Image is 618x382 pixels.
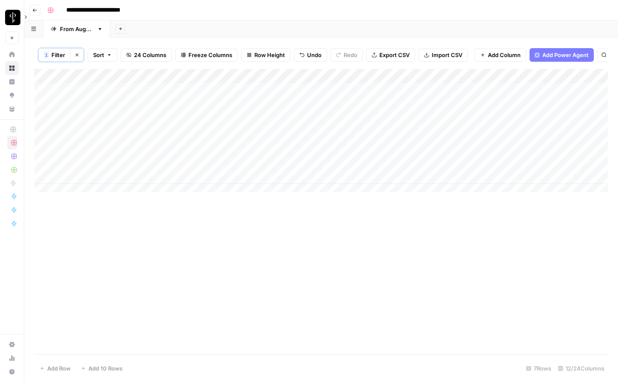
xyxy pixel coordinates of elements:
[366,48,415,62] button: Export CSV
[294,48,327,62] button: Undo
[76,362,128,375] button: Add 10 Rows
[5,102,19,116] a: Your Data
[43,20,110,37] a: From [DATE]
[344,51,357,59] span: Redo
[121,48,172,62] button: 24 Columns
[379,51,410,59] span: Export CSV
[254,51,285,59] span: Row Height
[175,48,238,62] button: Freeze Columns
[44,52,49,58] div: 1
[5,338,19,351] a: Settings
[530,48,594,62] button: Add Power Agent
[45,52,48,58] span: 1
[60,25,94,33] div: From [DATE]
[188,51,232,59] span: Freeze Columns
[88,48,117,62] button: Sort
[5,7,19,28] button: Workspace: LP Production Workloads
[330,48,363,62] button: Redo
[88,364,122,373] span: Add 10 Rows
[5,351,19,365] a: Usage
[5,61,19,75] a: Browse
[34,362,76,375] button: Add Row
[523,362,555,375] div: 7 Rows
[51,51,65,59] span: Filter
[93,51,104,59] span: Sort
[47,364,71,373] span: Add Row
[38,48,70,62] button: 1Filter
[5,48,19,61] a: Home
[432,51,462,59] span: Import CSV
[307,51,322,59] span: Undo
[475,48,526,62] button: Add Column
[5,365,19,379] button: Help + Support
[5,89,19,102] a: Opportunities
[488,51,521,59] span: Add Column
[555,362,608,375] div: 12/24 Columns
[419,48,468,62] button: Import CSV
[542,51,589,59] span: Add Power Agent
[5,10,20,25] img: LP Production Workloads Logo
[134,51,166,59] span: 24 Columns
[241,48,290,62] button: Row Height
[5,75,19,89] a: Insights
